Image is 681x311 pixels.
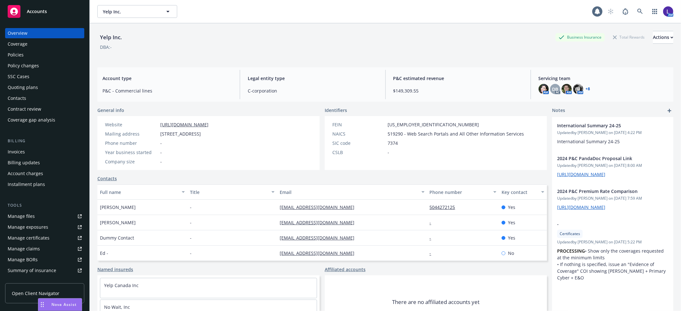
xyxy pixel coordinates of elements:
[5,50,84,60] a: Policies
[12,290,59,297] span: Open Client Navigator
[5,82,84,93] a: Quoting plans
[552,117,673,150] div: International Summary 24-25Updatedby [PERSON_NAME] on [DATE] 4:22 PMInternational Summary 24-25
[190,189,268,196] div: Title
[100,204,136,211] span: [PERSON_NAME]
[100,44,112,50] div: DBA: -
[102,75,232,82] span: Account type
[388,140,398,146] span: 7374
[97,266,133,273] a: Named insureds
[105,158,158,165] div: Company size
[388,149,389,156] span: -
[5,255,84,265] a: Manage BORs
[430,235,436,241] a: -
[103,8,158,15] span: Yelp Inc.
[27,9,47,14] span: Accounts
[8,93,26,103] div: Contacts
[557,248,668,281] p: • Show only the coverages requested at the minimum limits • If nothing is specified, issue an "Ev...
[552,107,565,115] span: Notes
[557,239,668,245] span: Updated by [PERSON_NAME] on [DATE] 5:22 PM
[97,107,124,114] span: General info
[648,5,661,18] a: Switch app
[430,189,489,196] div: Phone number
[604,5,617,18] a: Start snowing
[51,302,77,307] span: Nova Assist
[508,234,515,241] span: Yes
[508,219,515,226] span: Yes
[102,87,232,94] span: P&C - Commercial lines
[5,39,84,49] a: Coverage
[160,122,208,128] a: [URL][DOMAIN_NAME]
[5,233,84,243] a: Manage certificates
[430,219,436,226] a: -
[430,204,460,210] a: 5044272125
[5,104,84,114] a: Contract review
[552,216,673,286] div: -CertificatesUpdatedby [PERSON_NAME] on [DATE] 5:22 PMPROCESSING• Show only the coverages request...
[663,6,673,17] img: photo
[393,75,523,82] span: P&C estimated revenue
[160,140,162,146] span: -
[5,244,84,254] a: Manage claims
[8,82,38,93] div: Quoting plans
[5,202,84,209] div: Tools
[5,71,84,82] a: SSC Cases
[5,168,84,179] a: Account charges
[557,122,652,129] span: International Summary 24-25
[160,149,162,156] span: -
[619,5,632,18] a: Report a Bug
[8,244,40,254] div: Manage claims
[8,115,55,125] div: Coverage gap analysis
[427,184,499,200] button: Phone number
[190,219,192,226] span: -
[332,140,385,146] div: SIC code
[104,304,130,310] a: No Wait, Inc
[8,233,49,243] div: Manage certificates
[8,147,25,157] div: Invoices
[105,140,158,146] div: Phone number
[610,33,648,41] div: Total Rewards
[280,204,359,210] a: [EMAIL_ADDRESS][DOMAIN_NAME]
[248,75,377,82] span: Legal entity type
[430,250,436,256] a: -
[557,248,585,254] strong: PROCESSING
[508,204,515,211] span: Yes
[586,87,590,91] a: +8
[557,196,668,201] span: Updated by [PERSON_NAME] on [DATE] 7:59 AM
[280,235,359,241] a: [EMAIL_ADDRESS][DOMAIN_NAME]
[552,150,673,183] div: 2024 P&C PandaDoc Proposal LinkUpdatedby [PERSON_NAME] on [DATE] 8:00 AM[URL][DOMAIN_NAME]
[557,163,668,168] span: Updated by [PERSON_NAME] on [DATE] 8:00 AM
[8,211,35,221] div: Manage files
[557,188,652,195] span: 2024 P&C Premium Rate Comparison
[104,282,139,288] a: Yelp Canada Inc
[5,147,84,157] a: Invoices
[105,149,158,156] div: Year business started
[5,138,84,144] div: Billing
[8,50,24,60] div: Policies
[560,231,580,237] span: Certificates
[393,87,523,94] span: $149,309.55
[8,71,29,82] div: SSC Cases
[105,130,158,137] div: Mailing address
[552,86,558,93] span: DB
[8,255,38,265] div: Manage BORs
[105,121,158,128] div: Website
[508,250,514,256] span: No
[8,265,56,276] div: Summary of insurance
[557,171,605,177] a: [URL][DOMAIN_NAME]
[38,299,46,311] div: Drag to move
[499,184,547,200] button: Key contact
[332,149,385,156] div: CSLB
[190,204,192,211] span: -
[160,158,162,165] span: -
[100,234,134,241] span: Dummy Contact
[539,84,549,94] img: photo
[556,33,605,41] div: Business Insurance
[5,28,84,38] a: Overview
[100,219,136,226] span: [PERSON_NAME]
[187,184,277,200] button: Title
[5,158,84,168] a: Billing updates
[8,179,45,189] div: Installment plans
[332,130,385,137] div: NAICS
[38,298,82,311] button: Nova Assist
[277,184,427,200] button: Email
[160,130,201,137] span: [STREET_ADDRESS]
